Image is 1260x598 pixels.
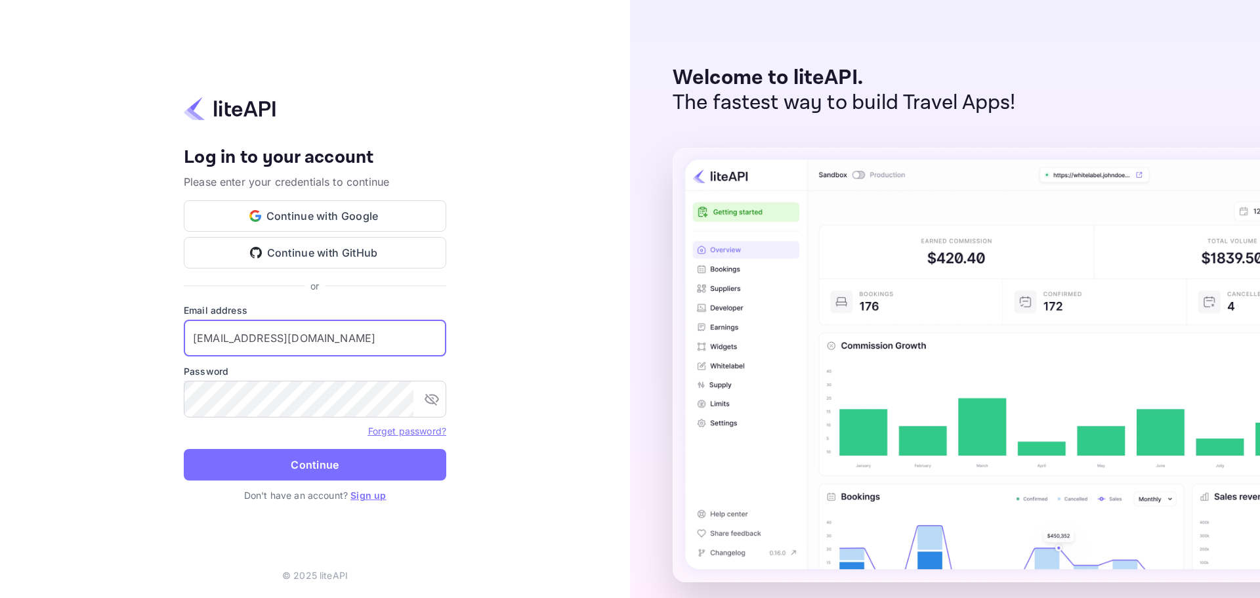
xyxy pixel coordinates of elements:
[184,200,446,232] button: Continue with Google
[184,449,446,481] button: Continue
[350,490,386,501] a: Sign up
[184,237,446,268] button: Continue with GitHub
[368,425,446,437] a: Forget password?
[368,424,446,437] a: Forget password?
[673,91,1016,116] p: The fastest way to build Travel Apps!
[184,320,446,356] input: Enter your email address
[184,364,446,378] label: Password
[282,568,348,582] p: © 2025 liteAPI
[184,146,446,169] h4: Log in to your account
[184,174,446,190] p: Please enter your credentials to continue
[419,386,445,412] button: toggle password visibility
[673,66,1016,91] p: Welcome to liteAPI.
[184,303,446,317] label: Email address
[310,279,319,293] p: or
[184,96,276,121] img: liteapi
[184,488,446,502] p: Don't have an account?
